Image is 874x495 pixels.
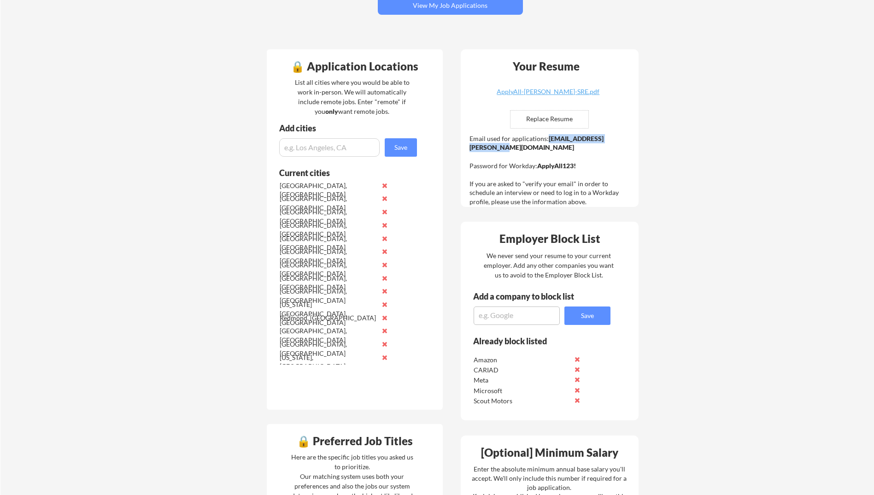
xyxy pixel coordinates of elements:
div: Your Resume [501,61,592,72]
div: [Optional] Minimum Salary [464,447,635,458]
strong: ApplyAll123! [537,162,576,170]
div: Already block listed [473,337,598,345]
div: [GEOGRAPHIC_DATA], [GEOGRAPHIC_DATA] [280,234,377,252]
div: Email used for applications: Password for Workday: If you are asked to "verify your email" in ord... [469,134,632,206]
div: [GEOGRAPHIC_DATA], [GEOGRAPHIC_DATA] [280,260,377,278]
div: Amazon [474,355,571,365]
button: Save [385,138,417,157]
div: [GEOGRAPHIC_DATA], [GEOGRAPHIC_DATA] [280,247,377,265]
div: [GEOGRAPHIC_DATA], [GEOGRAPHIC_DATA] [280,207,377,225]
div: Add a company to block list [473,292,588,301]
a: ApplyAll-[PERSON_NAME]-SRE.pdf [493,88,603,103]
strong: [EMAIL_ADDRESS][PERSON_NAME][DOMAIN_NAME] [469,135,604,152]
div: Current cities [279,169,407,177]
div: Redmond, [GEOGRAPHIC_DATA] [280,313,377,323]
button: Save [564,306,610,325]
div: [US_STATE][GEOGRAPHIC_DATA], [GEOGRAPHIC_DATA] [280,300,377,327]
div: [GEOGRAPHIC_DATA], [GEOGRAPHIC_DATA] [280,287,377,305]
input: e.g. Los Angeles, CA [279,138,380,157]
div: Add cities [279,124,419,132]
div: CARIAD [474,365,571,375]
div: [GEOGRAPHIC_DATA], [GEOGRAPHIC_DATA] [280,326,377,344]
div: [GEOGRAPHIC_DATA], [GEOGRAPHIC_DATA] [280,274,377,292]
div: [GEOGRAPHIC_DATA], [GEOGRAPHIC_DATA] [280,181,377,199]
div: Scout Motors [474,396,571,406]
div: [GEOGRAPHIC_DATA], [GEOGRAPHIC_DATA] [280,340,377,358]
div: List all cities where you would be able to work in-person. We will automatically include remote j... [289,77,416,116]
div: [GEOGRAPHIC_DATA], [GEOGRAPHIC_DATA] [280,194,377,212]
strong: only [325,107,338,115]
div: ApplyAll-[PERSON_NAME]-SRE.pdf [493,88,603,95]
div: 🔒 Application Locations [269,61,440,72]
div: [GEOGRAPHIC_DATA], [GEOGRAPHIC_DATA] [280,221,377,239]
div: We never send your resume to your current employer. Add any other companies you want us to avoid ... [483,251,615,280]
div: Microsoft [474,386,571,395]
div: Meta [474,376,571,385]
div: Employer Block List [464,233,636,244]
div: [US_STATE], [GEOGRAPHIC_DATA] [280,353,377,371]
div: 🔒 Preferred Job Titles [269,436,440,447]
